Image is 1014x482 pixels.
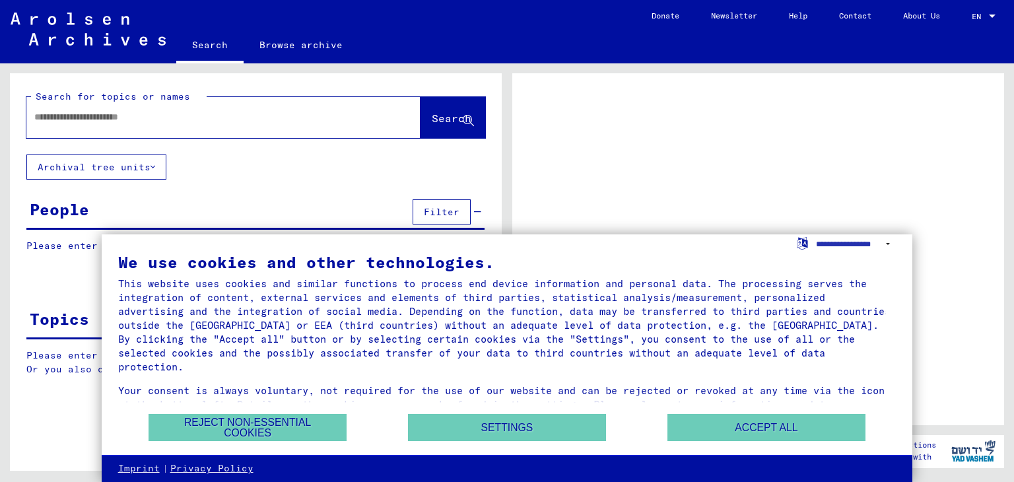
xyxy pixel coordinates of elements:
[30,197,89,221] div: People
[170,462,253,475] a: Privacy Policy
[26,155,166,180] button: Archival tree units
[244,29,358,61] a: Browse archive
[36,90,190,102] mat-label: Search for topics or names
[118,254,896,270] div: We use cookies and other technologies.
[972,12,986,21] span: EN
[949,434,998,467] img: yv_logo.png
[118,277,896,374] div: This website uses cookies and similar functions to process end device information and personal da...
[149,414,347,441] button: Reject non-essential cookies
[11,13,166,46] img: Arolsen_neg.svg
[26,349,485,376] p: Please enter a search term or set filters to get results. Or you also can browse the manually.
[424,206,459,218] span: Filter
[26,239,485,253] p: Please enter a search term or set filters to get results.
[413,199,471,224] button: Filter
[30,307,89,331] div: Topics
[408,414,606,441] button: Settings
[176,29,244,63] a: Search
[118,462,160,475] a: Imprint
[432,112,471,125] span: Search
[421,97,485,138] button: Search
[118,384,896,425] div: Your consent is always voluntary, not required for the use of our website and can be rejected or ...
[667,414,865,441] button: Accept all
